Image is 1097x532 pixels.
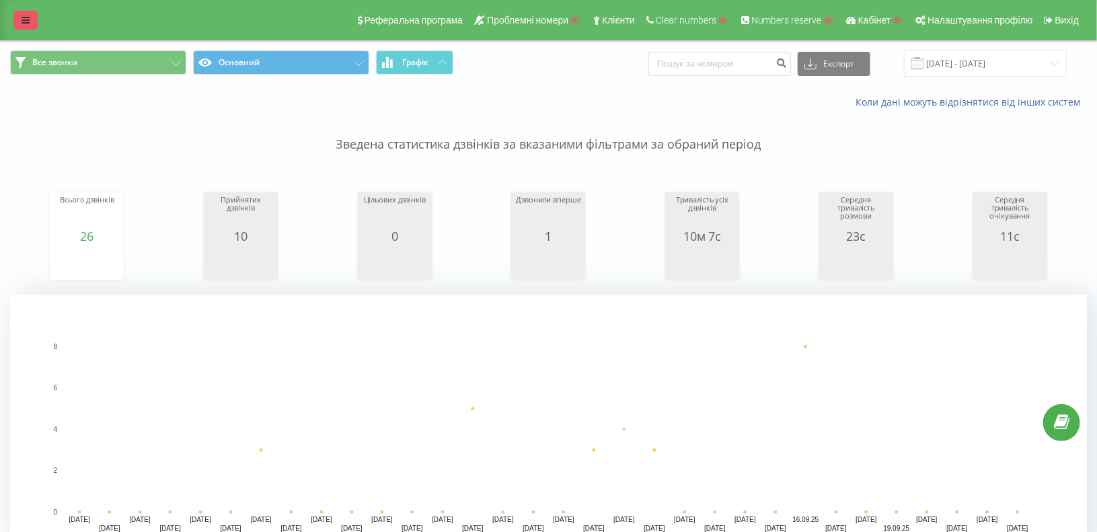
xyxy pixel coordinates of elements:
text: 6 [53,385,57,392]
text: [DATE] [250,517,272,524]
div: 10 [207,229,274,243]
svg: A chart. [515,243,582,283]
text: [DATE] [856,517,877,524]
svg: A chart. [53,243,120,283]
div: Середня тривалість очікування [977,196,1044,229]
text: [DATE] [371,517,393,524]
text: [DATE] [734,517,756,524]
text: [DATE] [553,517,574,524]
span: Реферальна програма [365,15,463,26]
text: [DATE] [613,517,635,524]
text: [DATE] [129,517,151,524]
button: Все звонки [10,50,186,75]
button: Графік [376,50,453,75]
svg: A chart. [669,243,736,283]
span: Клієнти [602,15,635,26]
text: 4 [53,426,57,433]
span: Clear numbers [656,15,716,26]
div: Тривалість усіх дзвінків [669,196,736,229]
text: [DATE] [674,517,695,524]
text: [DATE] [190,517,211,524]
text: [DATE] [311,517,332,524]
span: Numbers reserve [751,15,822,26]
text: [DATE] [432,517,453,524]
text: 0 [53,508,57,516]
span: Все звонки [32,57,77,68]
svg: A chart. [823,243,890,283]
div: 1 [515,229,582,243]
svg: A chart. [977,243,1044,283]
div: Всього дзвінків [53,196,120,229]
span: Налаштування профілю [928,15,1032,26]
text: 8 [53,343,57,350]
text: [DATE] [492,517,514,524]
text: [DATE] [69,517,90,524]
div: 11с [977,229,1044,243]
div: Дзвонили вперше [515,196,582,229]
span: Вихід [1055,15,1079,26]
div: 23с [823,229,890,243]
div: 26 [53,229,120,243]
div: Цільових дзвінків [361,196,428,229]
svg: A chart. [361,243,428,283]
span: Проблемні номери [487,15,568,26]
div: Середня тривалість розмови [823,196,890,229]
div: Прийнятих дзвінків [207,196,274,229]
svg: A chart. [207,243,274,283]
text: [DATE] [977,517,998,524]
text: 2 [53,467,57,475]
button: Основний [193,50,369,75]
text: 16.09.25 [793,517,819,524]
span: Графік [402,58,428,67]
div: 10м 7с [669,229,736,243]
button: Експорт [798,52,870,76]
span: Кабінет [858,15,891,26]
p: Зведена статистика дзвінків за вказаними фільтрами за обраний період [10,109,1087,153]
a: Коли дані можуть відрізнятися вiд інших систем [856,96,1087,108]
div: 0 [361,229,428,243]
input: Пошук за номером [648,52,791,76]
text: [DATE] [916,517,938,524]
